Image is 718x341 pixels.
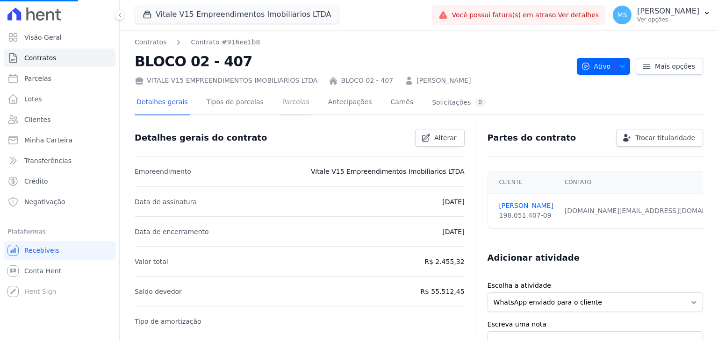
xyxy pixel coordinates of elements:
[488,320,703,329] label: Escreva uma nota
[434,133,457,142] span: Alterar
[499,201,553,211] a: [PERSON_NAME]
[24,94,42,104] span: Lotes
[135,76,317,85] div: VITALE V15 EMPREENDIMENTOS IMOBILIARIOS LTDA
[280,91,311,115] a: Parcelas
[637,16,699,23] p: Ver opções
[488,171,559,193] th: Cliente
[499,211,553,220] div: 198.051.407-09
[4,241,115,260] a: Recebíveis
[4,28,115,47] a: Visão Geral
[430,91,488,115] a: Solicitações0
[4,262,115,280] a: Conta Hent
[581,58,611,75] span: Ativo
[24,135,72,145] span: Minha Carteira
[135,226,209,237] p: Data de encerramento
[442,226,464,237] p: [DATE]
[488,132,576,143] h3: Partes do contrato
[415,129,465,147] a: Alterar
[135,37,569,47] nav: Breadcrumb
[24,74,51,83] span: Parcelas
[432,98,486,107] div: Solicitações
[558,11,599,19] a: Ver detalhes
[135,316,201,327] p: Tipo de amortização
[135,91,190,115] a: Detalhes gerais
[605,2,718,28] button: MS [PERSON_NAME] Ver opções
[311,166,465,177] p: Vitale V15 Empreendimentos Imobiliarios LTDA
[616,129,703,147] a: Trocar titularidade
[416,76,471,85] a: [PERSON_NAME]
[135,132,267,143] h3: Detalhes gerais do contrato
[24,33,62,42] span: Visão Geral
[326,91,374,115] a: Antecipações
[191,37,260,47] a: Contrato #916ee1b8
[135,37,166,47] a: Contratos
[577,58,631,75] button: Ativo
[420,286,464,297] p: R$ 55.512,45
[388,91,415,115] a: Carnês
[135,37,260,47] nav: Breadcrumb
[635,133,695,142] span: Trocar titularidade
[4,49,115,67] a: Contratos
[24,197,65,206] span: Negativação
[24,266,61,276] span: Conta Hent
[24,156,72,165] span: Transferências
[205,91,266,115] a: Tipos de parcelas
[4,110,115,129] a: Clientes
[135,6,339,23] button: Vitale V15 Empreendimentos Imobiliarios LTDA
[655,62,695,71] span: Mais opções
[636,58,703,75] a: Mais opções
[135,256,168,267] p: Valor total
[4,151,115,170] a: Transferências
[135,196,197,207] p: Data de assinatura
[617,12,627,18] span: MS
[4,131,115,149] a: Minha Carteira
[135,286,182,297] p: Saldo devedor
[4,172,115,191] a: Crédito
[474,98,486,107] div: 0
[341,76,393,85] a: BLOCO 02 - 407
[135,166,191,177] p: Empreendimento
[488,281,703,291] label: Escolha a atividade
[24,53,56,63] span: Contratos
[24,246,59,255] span: Recebíveis
[452,10,599,20] span: Você possui fatura(s) em atraso.
[4,90,115,108] a: Lotes
[24,115,50,124] span: Clientes
[442,196,464,207] p: [DATE]
[135,51,569,72] h2: BLOCO 02 - 407
[4,192,115,211] a: Negativação
[24,177,48,186] span: Crédito
[7,226,112,237] div: Plataformas
[424,256,464,267] p: R$ 2.455,32
[488,252,580,263] h3: Adicionar atividade
[4,69,115,88] a: Parcelas
[637,7,699,16] p: [PERSON_NAME]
